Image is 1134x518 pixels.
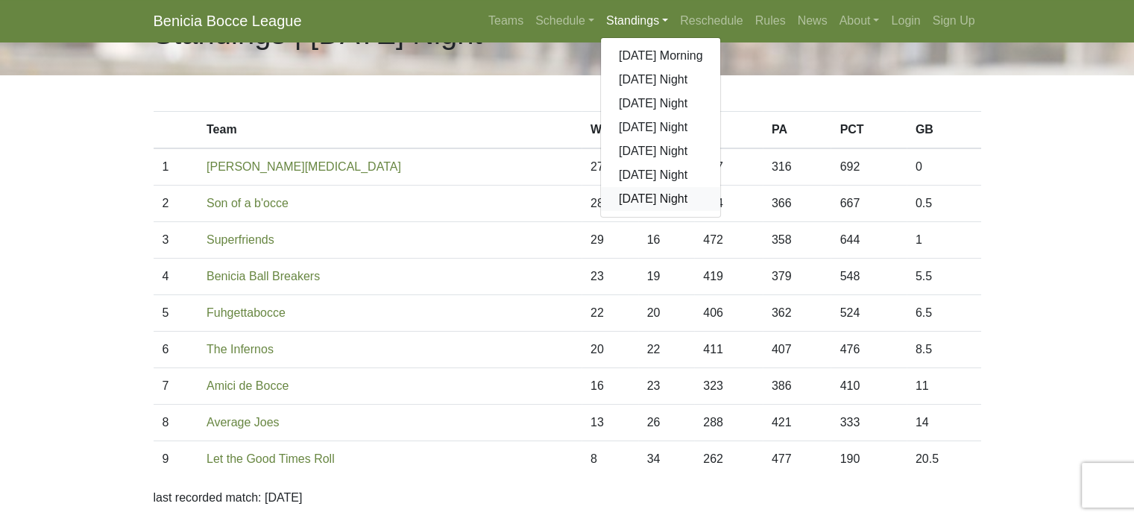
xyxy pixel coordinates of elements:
[694,332,763,368] td: 411
[831,259,906,295] td: 548
[907,222,981,259] td: 1
[638,368,695,405] td: 23
[763,405,831,441] td: 421
[154,489,981,507] p: last recorded match: [DATE]
[694,186,763,222] td: 464
[207,343,274,356] a: The Infernos
[792,6,834,36] a: News
[207,160,401,173] a: [PERSON_NAME][MEDICAL_DATA]
[831,148,906,186] td: 692
[582,186,638,222] td: 28
[600,37,722,218] div: Standings
[831,112,906,149] th: PCT
[601,187,721,211] a: [DATE] Night
[907,405,981,441] td: 14
[601,92,721,116] a: [DATE] Night
[638,405,695,441] td: 26
[885,6,926,36] a: Login
[674,6,749,36] a: Reschedule
[582,295,638,332] td: 22
[763,368,831,405] td: 386
[907,259,981,295] td: 5.5
[907,332,981,368] td: 8.5
[834,6,886,36] a: About
[694,148,763,186] td: 427
[154,332,198,368] td: 6
[207,270,320,282] a: Benicia Ball Breakers
[582,112,638,149] th: W
[638,441,695,478] td: 34
[601,163,721,187] a: [DATE] Night
[907,186,981,222] td: 0.5
[482,6,529,36] a: Teams
[694,295,763,332] td: 406
[582,441,638,478] td: 8
[907,441,981,478] td: 20.5
[831,295,906,332] td: 524
[154,259,198,295] td: 4
[831,222,906,259] td: 644
[763,186,831,222] td: 366
[207,416,280,429] a: Average Joes
[694,405,763,441] td: 288
[763,148,831,186] td: 316
[601,116,721,139] a: [DATE] Night
[638,259,695,295] td: 19
[763,222,831,259] td: 358
[831,441,906,478] td: 190
[763,295,831,332] td: 362
[638,222,695,259] td: 16
[694,259,763,295] td: 419
[907,368,981,405] td: 11
[600,6,674,36] a: Standings
[207,197,289,209] a: Son of a b'occe
[694,112,763,149] th: PF
[601,68,721,92] a: [DATE] Night
[154,186,198,222] td: 2
[763,441,831,478] td: 477
[763,259,831,295] td: 379
[154,295,198,332] td: 5
[582,368,638,405] td: 16
[831,186,906,222] td: 667
[907,148,981,186] td: 0
[694,368,763,405] td: 323
[582,148,638,186] td: 27
[601,44,721,68] a: [DATE] Morning
[749,6,792,36] a: Rules
[582,259,638,295] td: 23
[582,405,638,441] td: 13
[207,452,335,465] a: Let the Good Times Roll
[831,368,906,405] td: 410
[207,233,274,246] a: Superfriends
[694,222,763,259] td: 472
[927,6,981,36] a: Sign Up
[207,379,289,392] a: Amici de Bocce
[154,6,302,36] a: Benicia Bocce League
[154,441,198,478] td: 9
[831,405,906,441] td: 333
[907,112,981,149] th: GB
[154,405,198,441] td: 8
[154,368,198,405] td: 7
[638,332,695,368] td: 22
[638,295,695,332] td: 20
[763,112,831,149] th: PA
[582,332,638,368] td: 20
[154,148,198,186] td: 1
[198,112,582,149] th: Team
[154,222,198,259] td: 3
[831,332,906,368] td: 476
[763,332,831,368] td: 407
[601,139,721,163] a: [DATE] Night
[907,295,981,332] td: 6.5
[529,6,600,36] a: Schedule
[694,441,763,478] td: 262
[582,222,638,259] td: 29
[207,306,286,319] a: Fuhgettabocce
